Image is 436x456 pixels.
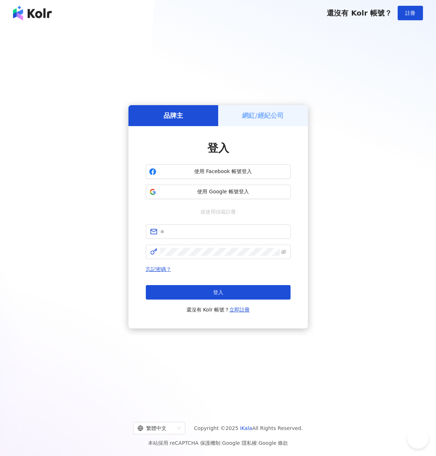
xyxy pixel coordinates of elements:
[159,188,287,195] span: 使用 Google 帳號登入
[146,266,171,272] a: 忘記密碼？
[257,440,259,446] span: |
[240,425,252,431] a: iKala
[146,285,291,300] button: 登入
[327,9,392,17] span: 還沒有 Kolr 帳號？
[213,289,223,295] span: 登入
[159,168,287,175] span: 使用 Facebook 帳號登入
[242,111,284,120] h5: 網紅/經紀公司
[195,208,241,216] span: 或使用信箱註冊
[258,440,288,446] a: Google 條款
[207,142,229,154] span: 登入
[407,427,429,449] iframe: Help Scout Beacon - Open
[222,440,257,446] a: Google 隱私權
[229,307,250,313] a: 立即註冊
[398,6,423,20] button: 註冊
[148,439,288,447] span: 本站採用 reCAPTCHA 保護機制
[146,185,291,199] button: 使用 Google 帳號登入
[281,249,286,254] span: eye-invisible
[146,164,291,179] button: 使用 Facebook 帳號登入
[194,424,303,433] span: Copyright © 2025 All Rights Reserved.
[405,10,415,16] span: 註冊
[220,440,222,446] span: |
[137,422,174,434] div: 繁體中文
[13,6,52,20] img: logo
[186,305,250,314] span: 還沒有 Kolr 帳號？
[164,111,183,120] h5: 品牌主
